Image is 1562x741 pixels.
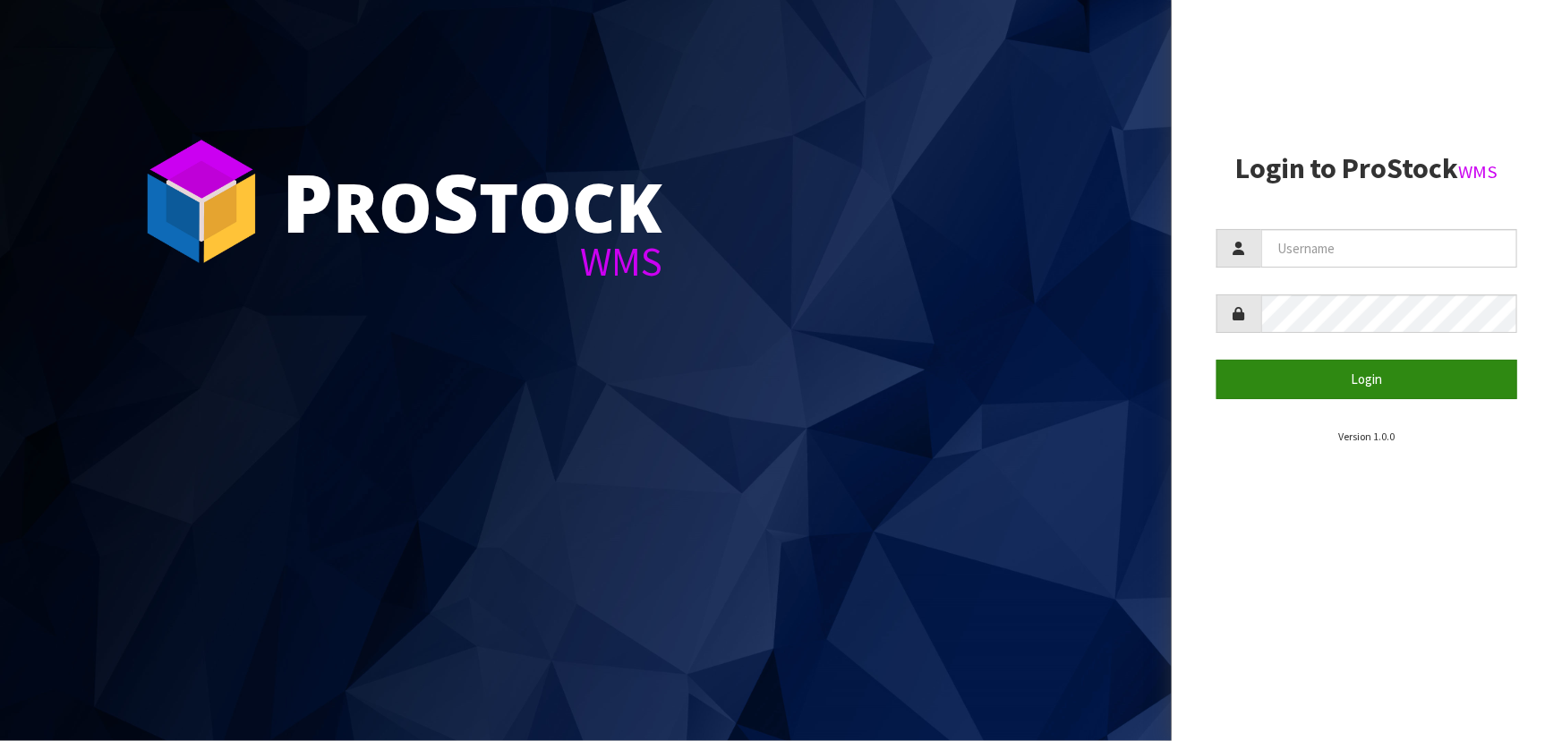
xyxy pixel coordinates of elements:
input: Username [1261,229,1517,268]
div: WMS [282,242,662,282]
h2: Login to ProStock [1216,153,1517,184]
img: ProStock Cube [134,134,269,268]
small: WMS [1459,160,1498,183]
div: ro tock [282,161,662,242]
span: S [432,147,479,256]
button: Login [1216,360,1517,398]
small: Version 1.0.0 [1338,430,1395,443]
span: P [282,147,333,256]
